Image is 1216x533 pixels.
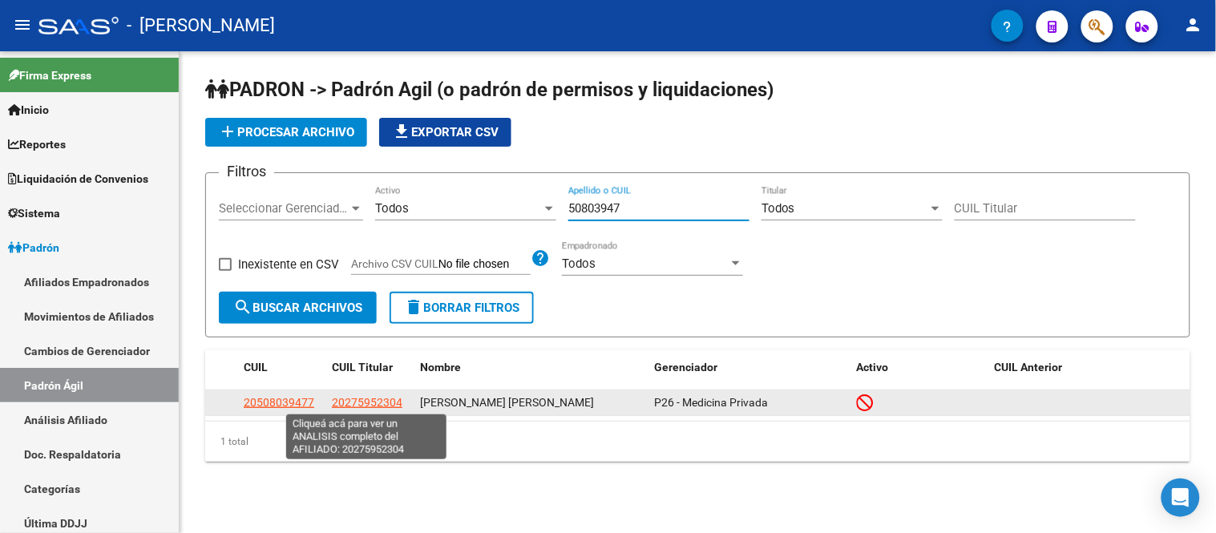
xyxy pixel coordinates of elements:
button: Buscar Archivos [219,292,377,324]
span: Gerenciador [654,361,717,374]
span: Todos [562,256,596,271]
mat-icon: delete [404,297,423,317]
span: Todos [375,201,409,216]
span: Buscar Archivos [233,301,362,315]
div: Open Intercom Messenger [1161,478,1200,517]
span: PADRON -> Padrón Agil (o padrón de permisos y liquidaciones) [205,79,774,101]
span: Firma Express [8,67,91,84]
button: Borrar Filtros [390,292,534,324]
span: Liquidación de Convenios [8,170,148,188]
span: Seleccionar Gerenciador [219,201,349,216]
span: Reportes [8,135,66,153]
datatable-header-cell: CUIL Titular [325,350,414,385]
span: Archivo CSV CUIL [351,257,438,270]
span: CUIL Anterior [995,361,1063,374]
span: Procesar archivo [218,125,354,139]
datatable-header-cell: CUIL [237,350,325,385]
input: Archivo CSV CUIL [438,257,531,272]
span: Todos [762,201,795,216]
mat-icon: search [233,297,252,317]
datatable-header-cell: Gerenciador [648,350,850,385]
span: CUIL Titular [332,361,393,374]
mat-icon: help [531,248,550,268]
button: Exportar CSV [379,118,511,147]
span: Inicio [8,101,49,119]
span: CUIL [244,361,268,374]
h3: Filtros [219,160,274,183]
mat-icon: menu [13,15,32,34]
span: Borrar Filtros [404,301,519,315]
mat-icon: person [1184,15,1203,34]
span: Activo [857,361,889,374]
span: 20508039477 [244,396,314,409]
mat-icon: file_download [392,122,411,141]
span: Exportar CSV [392,125,499,139]
span: Nombre [420,361,461,374]
mat-icon: add [218,122,237,141]
span: [PERSON_NAME] [PERSON_NAME] [420,396,594,409]
span: - [PERSON_NAME] [127,8,275,43]
span: Sistema [8,204,60,222]
div: 1 total [205,422,1190,462]
span: Padrón [8,239,59,256]
span: Inexistente en CSV [238,255,339,274]
datatable-header-cell: Activo [850,350,988,385]
span: P26 - Medicina Privada [654,396,768,409]
span: 20275952304 [332,396,402,409]
datatable-header-cell: CUIL Anterior [988,350,1190,385]
button: Procesar archivo [205,118,367,147]
datatable-header-cell: Nombre [414,350,648,385]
